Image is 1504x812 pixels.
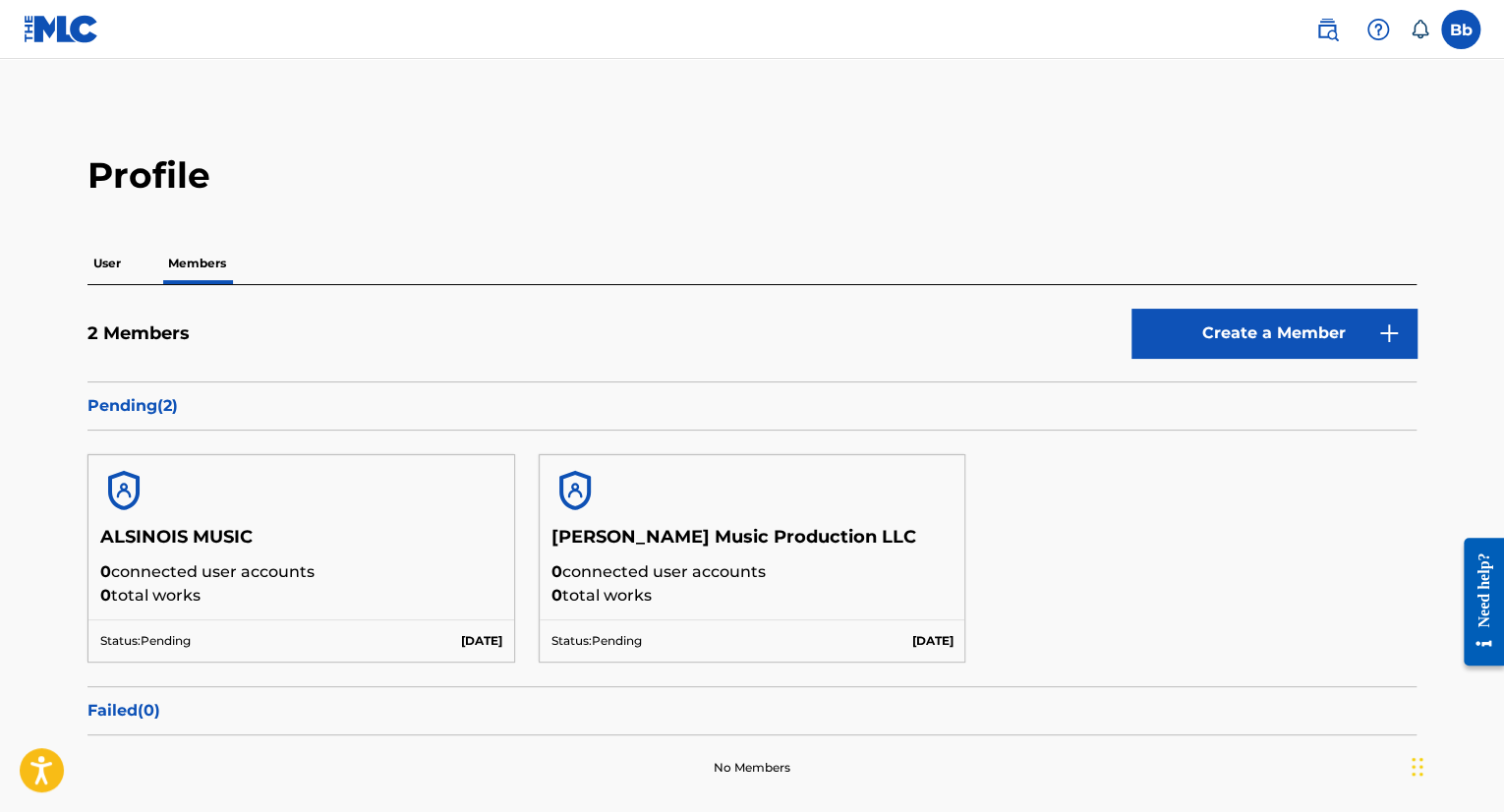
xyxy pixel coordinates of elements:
img: account [551,467,599,514]
h5: 2 Members [87,322,190,345]
div: Help [1359,10,1398,49]
img: account [100,467,147,514]
p: [DATE] [911,632,953,650]
p: Status: Pending [551,632,642,650]
p: No Members [714,759,790,777]
p: Failed ( 0 ) [87,699,1417,723]
span: 0 [551,562,562,581]
p: connected user accounts [100,560,502,584]
div: Notifications [1410,20,1429,39]
iframe: Chat Widget [1406,718,1504,812]
p: [DATE] [461,632,502,650]
img: search [1315,18,1339,41]
p: User [87,243,127,284]
h5: [PERSON_NAME] Music Production LLC [551,526,954,560]
span: 0 [551,586,562,605]
img: help [1366,18,1390,41]
span: 0 [100,586,111,605]
a: Public Search [1307,10,1347,49]
p: connected user accounts [551,560,954,584]
h2: Profile [87,153,1417,198]
p: Pending ( 2 ) [87,394,1417,418]
span: 0 [100,562,111,581]
h5: ALSINOIS MUSIC [100,526,502,560]
img: 9d2ae6d4665cec9f34b9.svg [1377,321,1401,345]
iframe: Resource Center [1449,522,1504,680]
p: total works [100,584,502,608]
p: total works [551,584,954,608]
img: MLC Logo [24,15,99,43]
div: User Menu [1441,10,1480,49]
div: Drag [1412,737,1423,796]
a: Create a Member [1131,309,1417,358]
p: Members [162,243,232,284]
p: Status: Pending [100,632,191,650]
